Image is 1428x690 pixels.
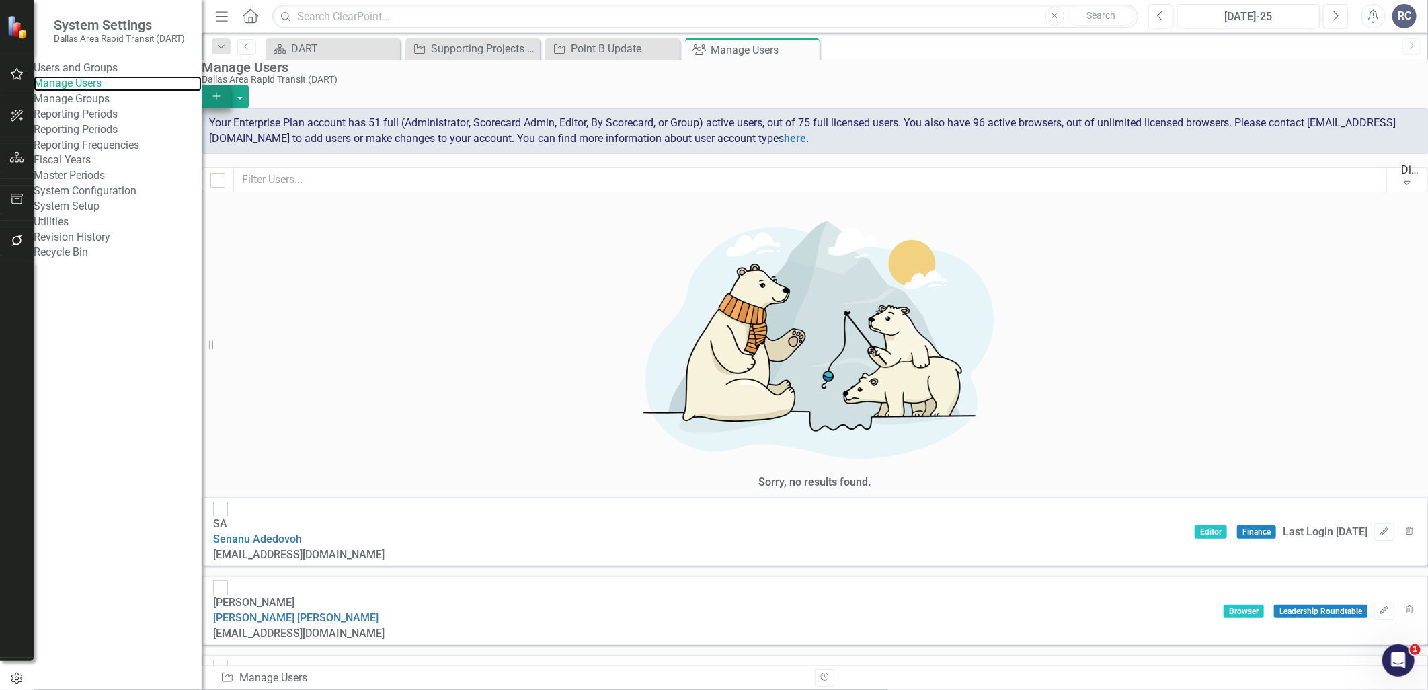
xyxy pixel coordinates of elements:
[54,17,185,33] span: System Settings
[34,153,202,168] a: Fiscal Years
[409,40,537,57] a: Supporting Projects Update
[213,533,302,545] a: Senanu Adedovoh
[272,5,1138,28] input: Search ClearPoint...
[34,138,202,153] a: Reporting Frequencies
[1402,162,1421,178] div: Display All Users
[213,595,385,611] div: [PERSON_NAME]
[34,245,202,260] a: Recycle Bin
[784,132,806,145] a: here
[711,42,816,59] div: Manage Users
[1283,525,1367,540] div: Last Login [DATE]
[34,184,202,199] div: System Configuration
[34,107,202,122] div: Reporting Periods
[1224,605,1264,618] span: Browser
[269,40,397,57] a: DART
[1182,9,1315,25] div: [DATE]-25
[431,40,537,57] div: Supporting Projects Update
[1382,644,1415,677] iframe: Intercom live chat
[34,76,202,91] a: Manage Users
[34,91,202,107] a: Manage Groups
[1177,4,1320,28] button: [DATE]-25
[34,199,202,215] a: System Setup
[571,40,676,57] div: Point B Update
[202,60,1421,75] div: Manage Users
[758,475,871,490] div: Sorry, no results found.
[7,15,30,38] img: ClearPoint Strategy
[1195,525,1227,539] span: Editor
[1410,644,1421,655] span: 1
[34,122,202,138] a: Reporting Periods
[1068,7,1135,26] button: Search
[1392,4,1417,28] button: RC
[1274,605,1367,618] span: Leadership Roundtable
[34,168,202,184] a: Master Periods
[291,40,397,57] div: DART
[613,202,1017,471] img: No results found
[213,611,379,624] a: [PERSON_NAME] [PERSON_NAME]
[54,33,185,44] small: Dallas Area Rapid Transit (DART)
[1237,525,1276,539] span: Finance
[213,547,385,563] div: [EMAIL_ADDRESS][DOMAIN_NAME]
[34,230,202,245] a: Revision History
[209,116,1396,145] span: Your Enterprise Plan account has 51 full (Administrator, Scorecard Admin, Editor, By Scorecard, o...
[202,75,1421,85] div: Dallas Area Rapid Transit (DART)
[213,626,385,642] div: [EMAIL_ADDRESS][DOMAIN_NAME]
[34,215,202,230] div: Utilities
[213,516,385,532] div: SA
[221,670,805,686] div: Manage Users
[549,40,676,57] a: Point B Update
[34,61,202,76] div: Users and Groups
[1086,10,1115,21] span: Search
[233,167,1387,192] input: Filter Users...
